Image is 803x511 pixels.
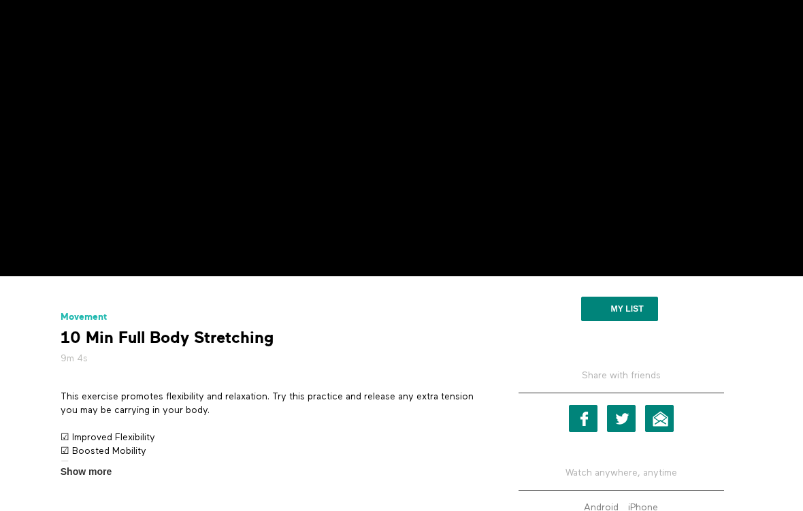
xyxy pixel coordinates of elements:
[61,431,479,473] p: ☑ Improved Flexibility ☑ Boosted Mobility ☑ Decreased Tension
[519,369,724,394] h5: Share with friends
[581,297,658,322] button: My list
[61,328,274,349] strong: 10 Min Full Body Stretching
[645,406,674,433] a: Email
[569,406,597,433] a: Facebook
[61,465,112,480] span: Show more
[61,312,107,323] a: Movement
[519,457,724,491] h5: Watch anywhere, anytime
[607,406,636,433] a: Twitter
[61,391,479,418] p: This exercise promotes flexibility and relaxation. Try this practice and release any extra tensio...
[61,352,479,366] h5: 9m 4s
